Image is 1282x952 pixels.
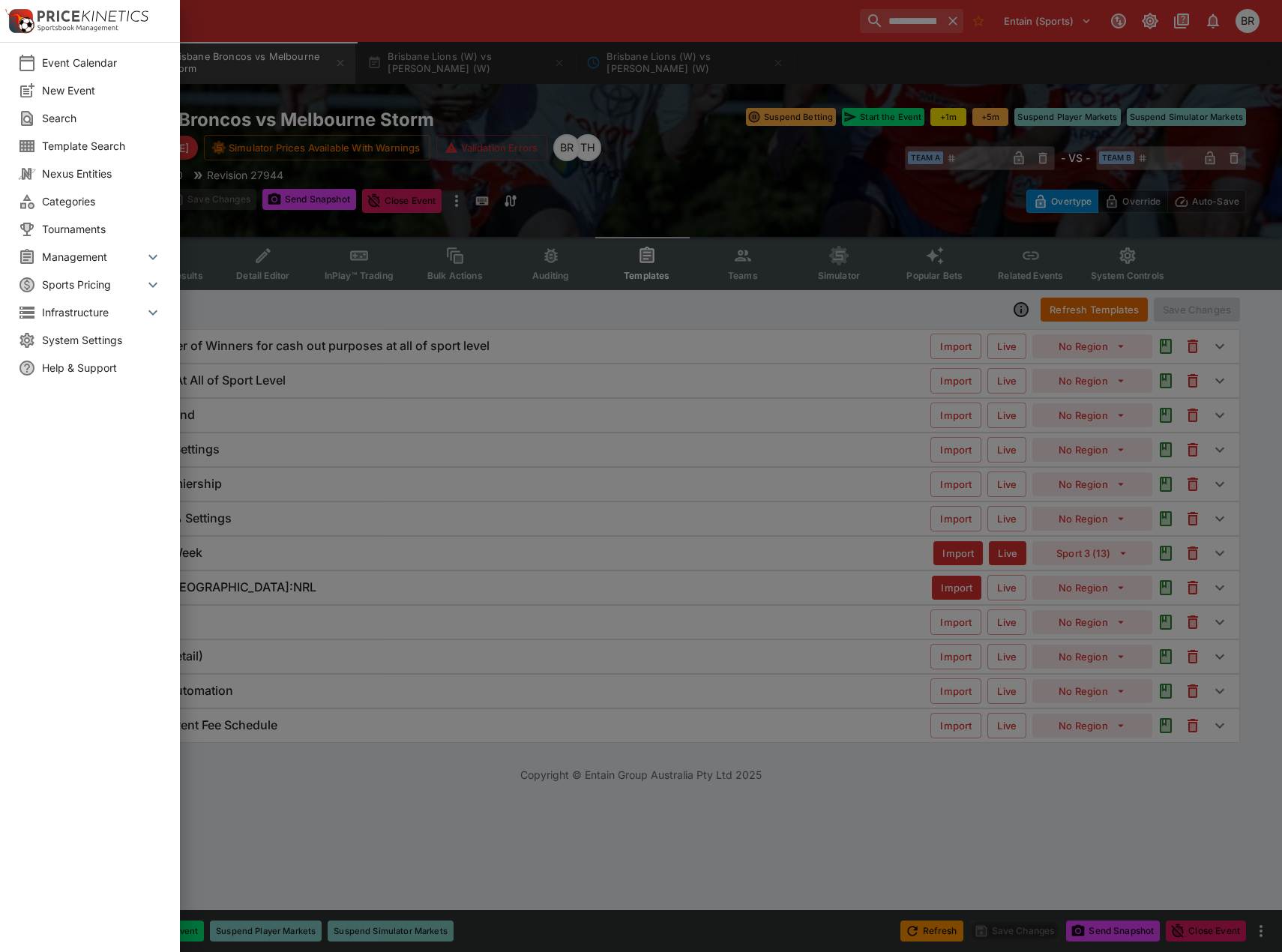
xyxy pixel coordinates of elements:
[37,25,118,31] img: Sportsbook Management
[42,82,162,98] span: New Event
[42,138,162,154] span: Template Search
[42,221,162,237] span: Tournaments
[42,277,144,292] span: Sports Pricing
[42,166,162,181] span: Nexus Entities
[42,360,162,376] span: Help & Support
[42,304,144,320] span: Infrastructure
[42,249,144,265] span: Management
[37,10,148,22] img: PriceKinetics
[42,193,162,209] span: Categories
[42,332,162,348] span: System Settings
[42,55,162,70] span: Event Calendar
[4,6,34,36] img: PriceKinetics Logo
[42,110,162,126] span: Search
